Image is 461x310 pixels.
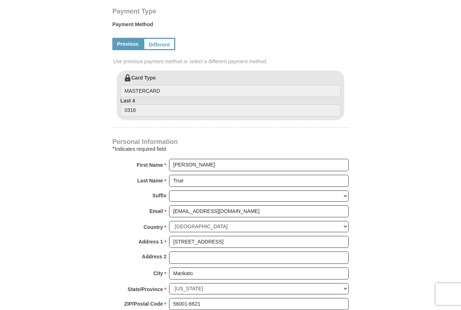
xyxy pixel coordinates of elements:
[120,85,341,97] input: Card Type
[153,268,163,278] strong: City
[112,145,349,153] div: Indicates required field
[120,104,341,117] input: Last 4
[142,251,167,262] strong: Address 2
[152,190,167,201] strong: Suffix
[112,38,143,50] a: Previous
[144,222,163,232] strong: Country
[120,74,341,97] label: Card Type
[113,58,349,65] span: Use previous payment method or select a different payment method.
[137,160,163,170] strong: First Name
[139,237,163,247] strong: Address 1
[137,176,163,186] strong: Last Name
[112,139,349,145] h4: Personal Information
[128,284,163,294] strong: State/Province
[124,299,163,309] strong: ZIP/Postal Code
[112,8,349,14] h4: Payment Type
[112,21,349,32] label: Payment Method
[143,38,175,50] a: Different
[149,206,163,216] strong: Email
[120,97,341,117] label: Last 4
